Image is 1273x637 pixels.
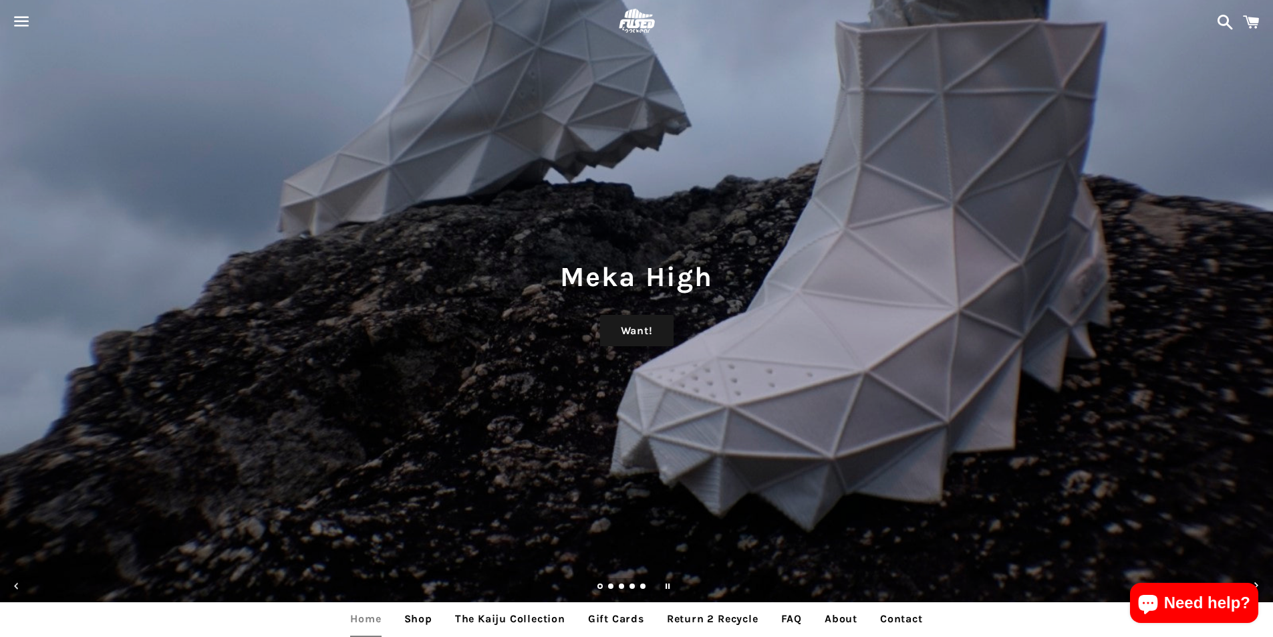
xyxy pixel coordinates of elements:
[600,315,674,347] a: Want!
[815,602,867,636] a: About
[340,602,391,636] a: Home
[2,571,31,601] button: Previous slide
[657,602,768,636] a: Return 2 Recycle
[870,602,933,636] a: Contact
[13,257,1260,296] h1: Meka High
[394,602,442,636] a: Shop
[640,584,647,591] a: Load slide 5
[619,584,625,591] a: Load slide 3
[578,602,654,636] a: Gift Cards
[445,602,575,636] a: The Kaiju Collection
[771,602,812,636] a: FAQ
[1242,571,1271,601] button: Next slide
[653,571,682,601] button: Pause slideshow
[608,584,615,591] a: Load slide 2
[1126,583,1262,626] inbox-online-store-chat: Shopify online store chat
[597,584,604,591] a: Slide 1, current
[629,584,636,591] a: Load slide 4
